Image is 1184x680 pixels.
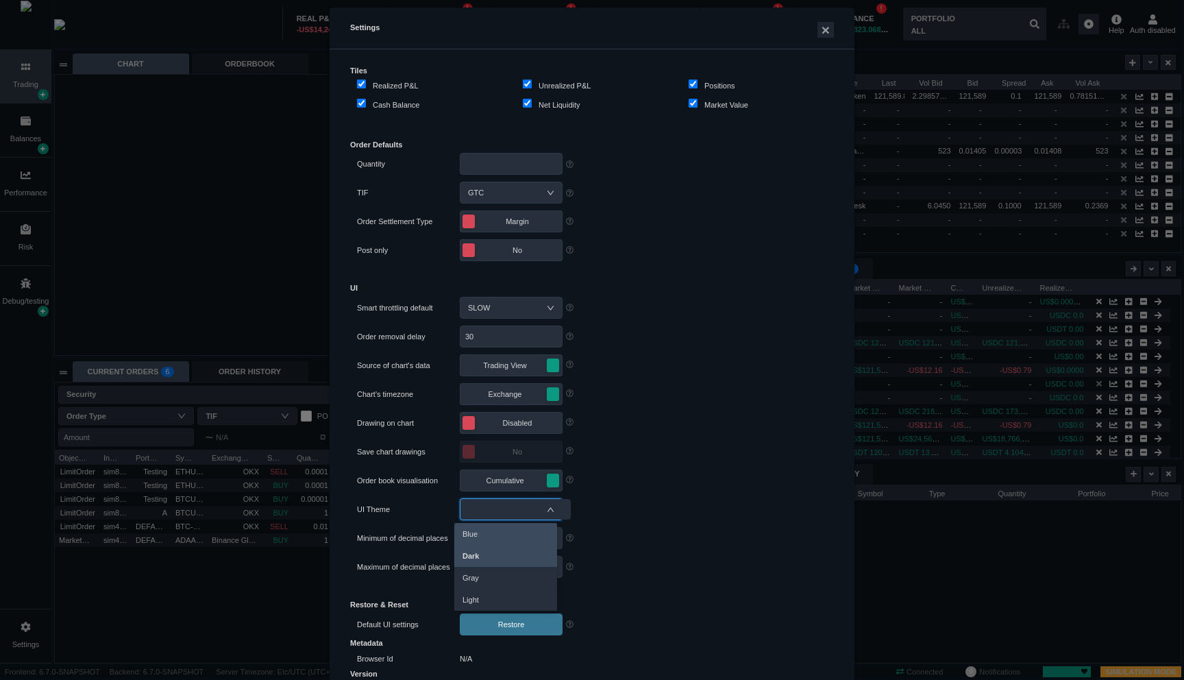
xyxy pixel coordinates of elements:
[523,80,591,93] label: Unrealized P&L
[350,600,834,609] h3: Restore & Reset
[357,651,460,666] label: Browser Id
[357,80,366,88] input: Realized P&L
[477,243,558,257] span: No
[357,531,460,546] label: Minimum of decimal places
[454,589,557,611] li: Light
[357,99,420,112] label: Cash Balance
[350,22,834,38] h5: Settings
[477,416,558,430] span: Disabled
[357,387,460,402] label: Chart's timezone
[523,99,532,108] input: Net Liquidity
[350,141,834,149] h3: Order Defaults
[689,80,698,88] input: Positions
[357,473,460,488] label: Order book visualisation
[465,474,545,487] span: Cumulative
[468,297,504,318] div: SLOW
[523,80,532,88] input: Unrealized P&L
[689,80,735,93] label: Positions
[547,304,554,312] i: icon: down
[523,99,580,112] label: Net Liquidity
[357,99,366,108] input: Cash Balance
[350,670,834,679] h3: Version
[468,182,497,203] div: GTC
[465,387,545,401] span: Exchange
[350,284,834,293] h3: UI
[357,185,460,200] label: TIF
[357,243,460,258] label: Post only
[477,215,558,228] span: Margin
[454,523,557,545] li: Blue
[357,156,460,171] label: Quantity
[357,415,460,430] label: Drawing on chart
[357,444,460,459] label: Save chart drawings
[357,214,460,229] label: Order Settlement Type
[350,66,834,75] h3: Tiles
[454,545,557,567] li: Dark
[547,505,554,513] i: icon: down
[460,614,563,635] button: Restore
[547,189,554,197] i: icon: down
[357,300,460,315] label: Smart throttling default
[357,358,460,373] label: Source of chart's data
[350,639,834,648] h3: Metadata
[817,22,834,38] button: ×
[454,567,557,589] li: Gray
[477,445,558,459] span: No
[689,99,748,112] label: Market Value
[357,502,460,517] label: UI Theme
[689,99,698,108] input: Market Value
[357,559,460,574] label: Maximum of decimal places
[460,653,472,665] div: N/A
[357,617,460,632] label: Default UI settings
[465,359,545,372] span: Trading View
[357,329,460,344] label: Order removal delay
[357,80,419,93] label: Realized P&L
